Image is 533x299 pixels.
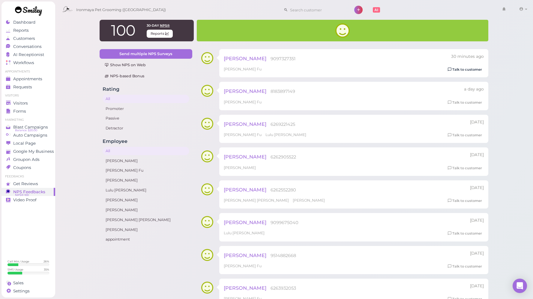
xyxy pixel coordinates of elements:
[13,141,36,146] span: Local Page
[103,206,189,214] a: [PERSON_NAME]
[224,132,262,137] span: [PERSON_NAME] Fu
[1,107,55,115] a: Forms
[15,193,29,197] span: NPS® 100
[224,67,262,71] span: [PERSON_NAME] Fu
[1,155,55,164] a: Groupon Ads
[1,174,55,179] li: Feedbacks
[13,20,35,25] span: Dashboard
[224,88,266,94] span: [PERSON_NAME]
[1,18,55,26] a: Dashboard
[1,139,55,147] a: Local Page
[451,54,484,60] div: 08/26 04:27pm
[1,131,55,139] a: Auto Campaigns
[103,226,189,234] a: [PERSON_NAME]
[288,5,346,15] input: Search customer
[271,253,296,258] span: 9514882668
[224,264,262,268] span: [PERSON_NAME] Fu
[103,216,189,224] a: [PERSON_NAME] [PERSON_NAME]
[111,21,135,40] span: 100
[147,23,159,28] span: 30-day
[44,268,49,271] div: 35 %
[7,268,23,271] div: SMS Usage
[224,252,266,258] span: [PERSON_NAME]
[1,196,55,204] a: Video Proof
[13,60,34,65] span: Workflows
[470,218,484,224] div: 08/22 05:47pm
[224,100,262,104] span: [PERSON_NAME] Fu
[13,52,44,57] span: AI Receptionist
[513,279,527,293] div: Open Intercom Messenger
[13,181,38,186] span: Get Reviews
[103,138,189,144] h4: Employee
[470,250,484,256] div: 08/21 06:03pm
[13,197,37,203] span: Video Proof
[1,123,55,131] a: Blast Campaigns Balance: $20.00
[103,157,189,165] a: [PERSON_NAME]
[470,185,484,191] div: 08/22 06:50pm
[271,122,295,127] span: 6269221425
[13,125,48,130] span: Blast Campaigns
[103,124,189,132] a: Detractor
[1,287,55,295] a: Settings
[271,220,298,225] span: 9099675040
[1,99,55,107] a: Visitors
[13,133,47,138] span: Auto Campaigns
[1,188,55,196] a: NPS Feedbacks NPS® 100
[224,154,266,160] span: [PERSON_NAME]
[13,28,29,33] span: Reports
[224,187,266,193] span: [PERSON_NAME]
[13,165,31,170] span: Coupons
[100,60,192,70] a: Show NPS on Web
[446,165,484,171] a: Talk to customer
[1,147,55,155] a: Google My Business
[1,75,55,83] a: Appointments
[224,165,256,170] span: [PERSON_NAME]
[13,149,54,154] span: Google My Business
[446,198,484,204] a: Talk to customer
[470,283,484,289] div: 08/19 02:27pm
[103,196,189,204] a: [PERSON_NAME]
[103,186,189,194] a: Lulu [PERSON_NAME]
[13,109,26,114] span: Forms
[1,83,55,91] a: Requests
[446,132,484,138] a: Talk to customer
[224,219,266,225] span: [PERSON_NAME]
[105,62,187,68] div: Show NPS on Web
[446,263,484,270] a: Talk to customer
[103,235,189,244] a: appointment
[224,285,266,291] span: [PERSON_NAME]
[43,259,49,263] div: 26 %
[15,128,37,133] span: Balance: $20.00
[265,132,306,137] span: Lulu [PERSON_NAME]
[13,189,45,194] span: NPS Feedbacks
[103,166,189,175] a: [PERSON_NAME] Fu
[1,43,55,51] a: Conversations
[293,198,325,203] span: [PERSON_NAME]
[13,280,24,286] span: Sales
[271,286,296,291] span: 6263932053
[13,289,30,294] span: Settings
[1,51,55,59] a: AI Receptionist
[1,118,55,122] li: Marketing
[271,187,296,193] span: 6262552280
[1,279,55,287] a: Sales
[1,59,55,67] a: Workflows
[1,34,55,43] a: Customers
[76,1,166,18] span: Ironmaya Pet Grooming ([GEOGRAPHIC_DATA])
[103,176,189,185] a: [PERSON_NAME]
[224,198,290,203] span: [PERSON_NAME] [PERSON_NAME]
[103,147,189,155] a: All
[470,119,484,125] div: 08/24 04:19pm
[446,230,484,237] a: Talk to customer
[1,93,55,98] li: Visitors
[446,67,484,73] a: Talk to customer
[160,23,170,28] span: NPS®
[103,86,189,92] h4: Rating
[271,89,295,94] span: 8183897149
[100,71,192,81] a: NPS-based Bonus
[224,121,266,127] span: [PERSON_NAME]
[147,30,173,38] span: Reports
[1,70,55,74] li: Appointments
[224,231,265,235] span: Lulu [PERSON_NAME]
[271,154,296,160] span: 6262905522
